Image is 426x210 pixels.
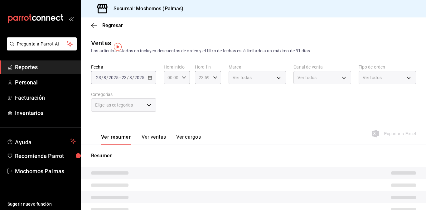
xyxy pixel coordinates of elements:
span: Ver todos [298,74,317,81]
label: Canal de venta [293,65,351,69]
span: Inventarios [15,109,76,117]
span: / [101,75,103,80]
span: / [106,75,108,80]
span: Facturación [15,93,76,102]
input: ---- [134,75,145,80]
div: Ventas [91,38,111,48]
img: Tooltip marker [114,43,122,51]
label: Hora fin [195,65,221,69]
span: / [132,75,134,80]
span: Elige las categorías [95,102,133,108]
input: ---- [108,75,119,80]
span: Reportes [15,63,76,71]
div: Los artículos listados no incluyen descuentos de orden y el filtro de fechas está limitado a un m... [91,48,416,54]
span: Regresar [102,22,123,28]
label: Hora inicio [164,65,190,69]
button: Pregunta a Parrot AI [7,37,77,50]
label: Fecha [91,65,156,69]
input: -- [129,75,132,80]
input: -- [103,75,106,80]
span: Personal [15,78,76,87]
span: / [127,75,129,80]
p: Resumen [91,152,416,160]
a: Pregunta a Parrot AI [4,45,77,52]
label: Categorías [91,92,156,97]
button: open_drawer_menu [69,16,74,21]
button: Ver ventas [142,134,166,145]
label: Tipo de orden [359,65,416,69]
span: Ver todos [363,74,382,81]
span: Sugerir nueva función [7,201,76,208]
span: Pregunta a Parrot AI [17,41,67,47]
span: Ver todas [233,74,252,81]
input: -- [121,75,127,80]
button: Ver resumen [101,134,132,145]
span: - [119,75,121,80]
span: Recomienda Parrot [15,152,76,160]
button: Ver cargos [176,134,201,145]
span: Mochomos Palmas [15,167,76,175]
button: Regresar [91,22,123,28]
label: Marca [229,65,286,69]
h3: Sucursal: Mochomos (Palmas) [109,5,184,12]
span: Ayuda [15,137,68,145]
input: -- [96,75,101,80]
div: navigation tabs [101,134,201,145]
